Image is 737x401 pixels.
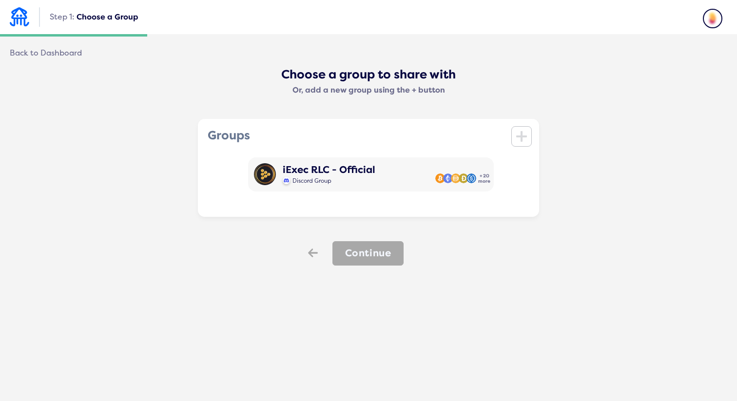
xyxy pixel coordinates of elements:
[435,173,445,183] img: BTC
[283,164,375,175] div: iExec RLC - Official
[10,7,29,26] img: Quidli
[292,177,331,185] span: Discord Group
[254,163,276,185] img: iExec RLC - Official
[451,173,461,183] img: DAI
[478,173,490,184] div: + 20
[283,177,290,184] img: DISCORD Group
[205,126,252,145] div: Groups
[273,86,465,95] div: Or, add a new group using the + button
[443,173,453,183] img: ETH
[332,241,404,266] button: Continue
[50,13,74,21] span: Step 1:
[273,68,465,82] div: Choose a group to share with
[10,49,82,58] div: Back to Dashboard
[478,179,490,184] span: more
[703,9,722,28] img: account
[466,173,476,183] img: USDC
[459,173,468,183] img: DOGE
[77,13,138,21] span: Choose a Group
